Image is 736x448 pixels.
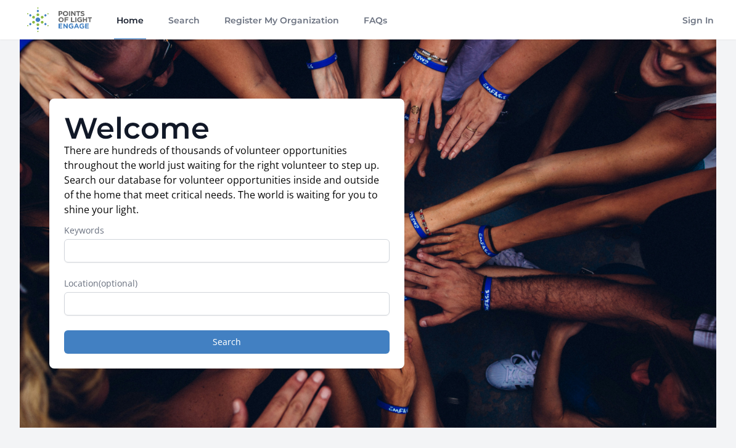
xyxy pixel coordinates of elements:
[99,277,137,289] span: (optional)
[64,330,390,354] button: Search
[64,224,390,237] label: Keywords
[64,143,390,217] p: There are hundreds of thousands of volunteer opportunities throughout the world just waiting for ...
[64,113,390,143] h1: Welcome
[64,277,390,290] label: Location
